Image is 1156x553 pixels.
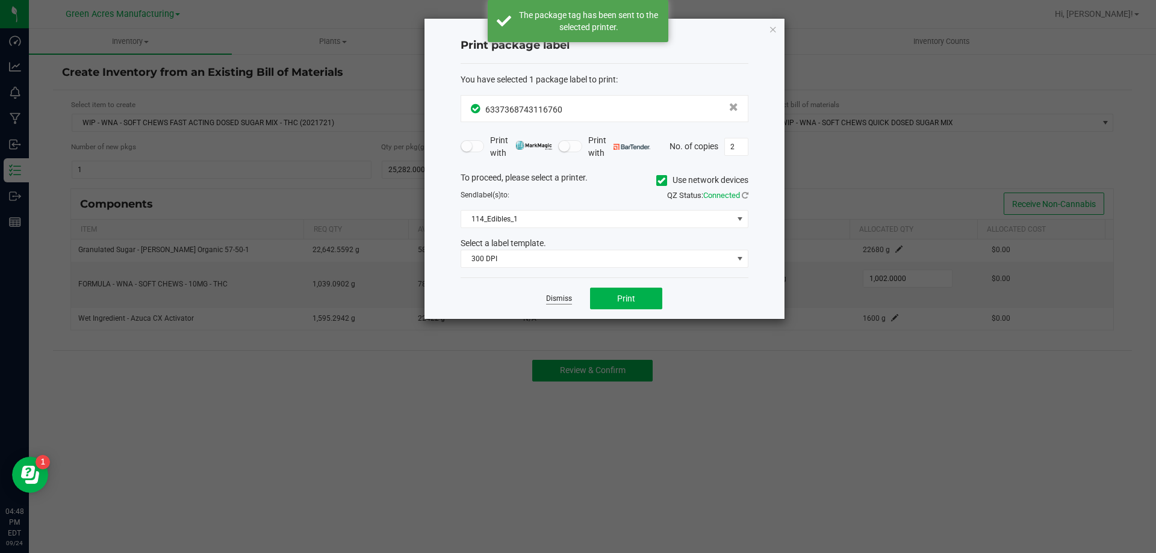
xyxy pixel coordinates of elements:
[703,191,740,200] span: Connected
[518,9,659,33] div: The package tag has been sent to the selected printer.
[490,134,552,159] span: Print with
[670,141,718,150] span: No. of copies
[515,141,552,150] img: mark_magic_cybra.png
[452,237,757,250] div: Select a label template.
[667,191,748,200] span: QZ Status:
[461,250,733,267] span: 300 DPI
[452,171,757,190] div: To proceed, please select a printer.
[656,174,748,187] label: Use network devices
[588,134,650,159] span: Print with
[546,294,572,304] a: Dismiss
[36,455,50,469] iframe: Resource center unread badge
[471,102,482,115] span: In Sync
[461,73,748,86] div: :
[12,457,48,493] iframe: Resource center
[461,191,509,199] span: Send to:
[617,294,635,303] span: Print
[590,288,662,309] button: Print
[461,211,733,227] span: 114_Edibles_1
[461,38,748,54] h4: Print package label
[477,191,501,199] span: label(s)
[485,105,562,114] span: 6337368743116760
[614,144,650,150] img: bartender.png
[461,75,616,84] span: You have selected 1 package label to print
